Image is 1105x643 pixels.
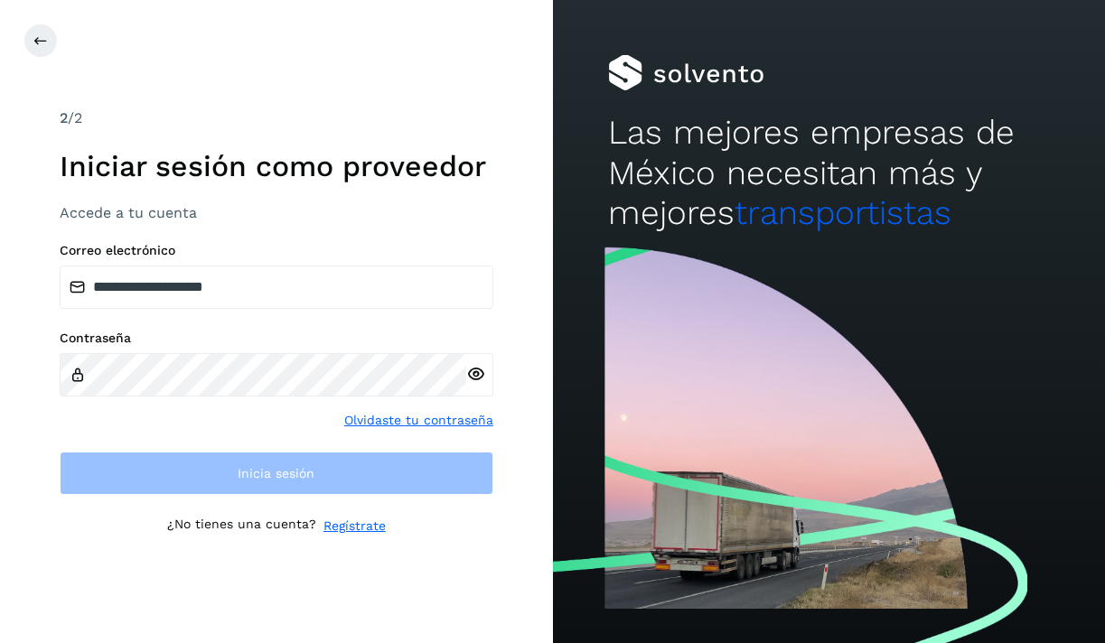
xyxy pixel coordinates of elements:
[60,149,493,183] h1: Iniciar sesión como proveedor
[60,107,493,129] div: /2
[735,193,951,232] span: transportistas
[238,467,314,480] span: Inicia sesión
[60,204,493,221] h3: Accede a tu cuenta
[608,113,1050,233] h2: Las mejores empresas de México necesitan más y mejores
[60,331,493,346] label: Contraseña
[323,517,386,536] a: Regístrate
[60,243,493,258] label: Correo electrónico
[344,411,493,430] a: Olvidaste tu contraseña
[60,109,68,126] span: 2
[167,517,316,536] p: ¿No tienes una cuenta?
[60,452,493,495] button: Inicia sesión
